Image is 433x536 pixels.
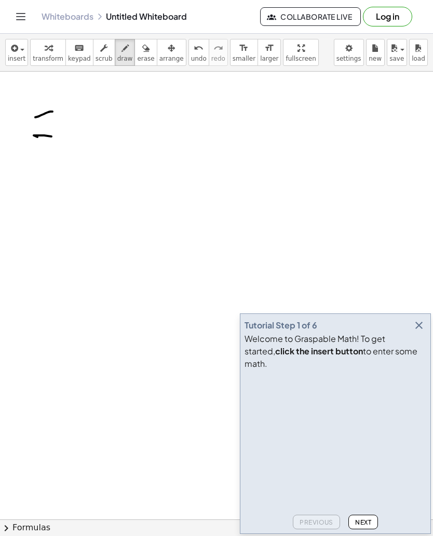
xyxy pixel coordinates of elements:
[68,55,91,62] span: keypad
[258,39,281,66] button: format_sizelarger
[211,55,225,62] span: redo
[269,12,352,21] span: Collaborate Live
[389,55,404,62] span: save
[412,55,425,62] span: load
[93,39,115,66] button: scrub
[264,42,274,54] i: format_size
[74,42,84,54] i: keyboard
[188,39,209,66] button: undoundo
[8,55,25,62] span: insert
[42,11,93,22] a: Whiteboards
[209,39,228,66] button: redoredo
[355,518,371,526] span: Next
[387,39,407,66] button: save
[194,42,204,54] i: undo
[366,39,385,66] button: new
[233,55,255,62] span: smaller
[115,39,136,66] button: draw
[65,39,93,66] button: keyboardkeypad
[134,39,157,66] button: erase
[230,39,258,66] button: format_sizesmaller
[213,42,223,54] i: redo
[159,55,184,62] span: arrange
[283,39,318,66] button: fullscreen
[191,55,207,62] span: undo
[348,515,378,529] button: Next
[245,319,317,332] div: Tutorial Step 1 of 6
[286,55,316,62] span: fullscreen
[275,346,363,356] b: click the insert button
[12,8,29,25] button: Toggle navigation
[30,39,66,66] button: transform
[260,55,278,62] span: larger
[239,42,249,54] i: format_size
[96,55,113,62] span: scrub
[336,55,361,62] span: settings
[33,55,63,62] span: transform
[260,7,361,26] button: Collaborate Live
[137,55,154,62] span: erase
[245,333,426,370] div: Welcome to Graspable Math! To get started, to enter some math.
[117,55,133,62] span: draw
[409,39,428,66] button: load
[363,7,412,26] button: Log in
[369,55,382,62] span: new
[5,39,28,66] button: insert
[157,39,186,66] button: arrange
[334,39,364,66] button: settings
